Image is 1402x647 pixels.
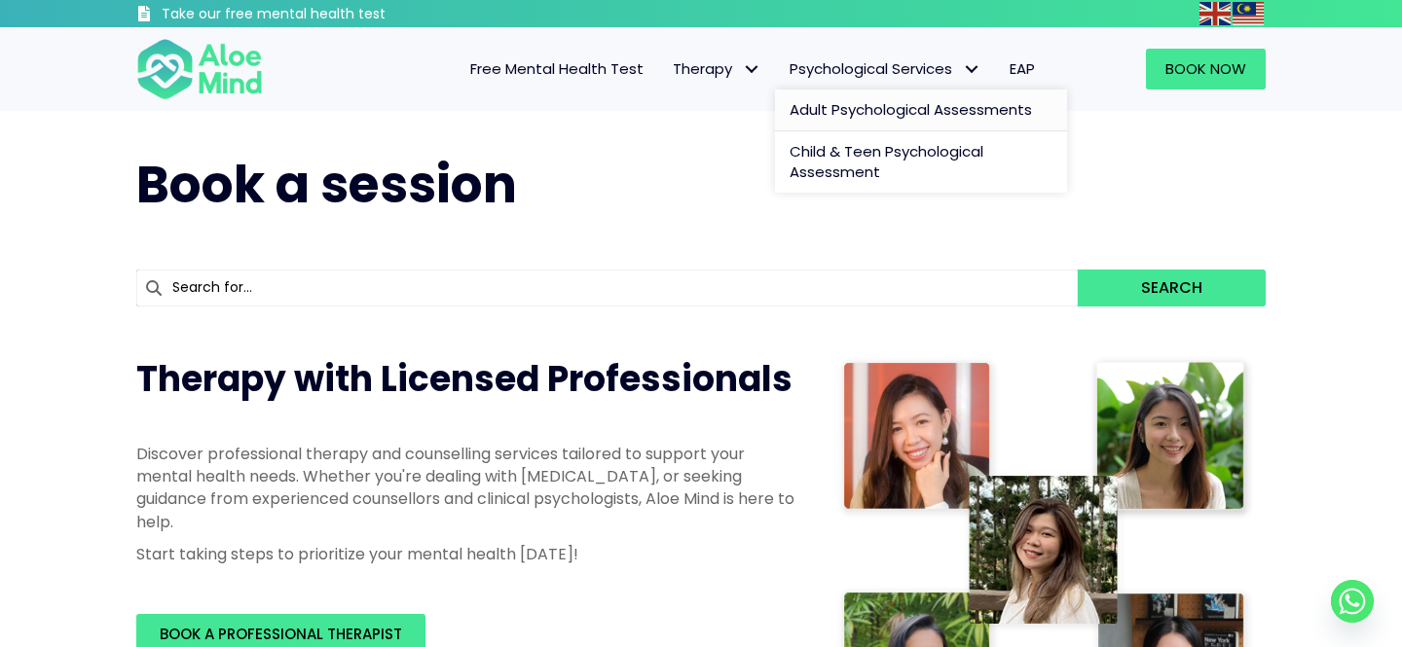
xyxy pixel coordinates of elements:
[1199,2,1231,25] img: en
[136,149,517,220] span: Book a session
[288,49,1050,90] nav: Menu
[1146,49,1266,90] a: Book Now
[1233,2,1266,24] a: Malay
[1199,2,1233,24] a: English
[136,354,793,404] span: Therapy with Licensed Professionals
[658,49,775,90] a: TherapyTherapy: submenu
[162,5,490,24] h3: Take our free mental health test
[1233,2,1264,25] img: ms
[775,49,995,90] a: Psychological ServicesPsychological Services: submenu
[456,49,658,90] a: Free Mental Health Test
[775,131,1067,194] a: Child & Teen Psychological Assessment
[775,90,1067,131] a: Adult Psychological Assessments
[470,58,644,79] span: Free Mental Health Test
[737,55,765,84] span: Therapy: submenu
[1331,580,1374,623] a: Whatsapp
[995,49,1050,90] a: EAP
[790,141,983,183] span: Child & Teen Psychological Assessment
[136,443,798,533] p: Discover professional therapy and counselling services tailored to support your mental health nee...
[136,543,798,565] p: Start taking steps to prioritize your mental health [DATE]!
[1010,58,1035,79] span: EAP
[136,5,490,27] a: Take our free mental health test
[790,58,980,79] span: Psychological Services
[673,58,760,79] span: Therapy
[1078,270,1266,306] button: Search
[136,270,1078,306] input: Search for...
[1165,58,1246,79] span: Book Now
[160,624,402,644] span: BOOK A PROFESSIONAL THERAPIST
[957,55,985,84] span: Psychological Services: submenu
[790,99,1032,120] span: Adult Psychological Assessments
[136,37,263,101] img: Aloe mind Logo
